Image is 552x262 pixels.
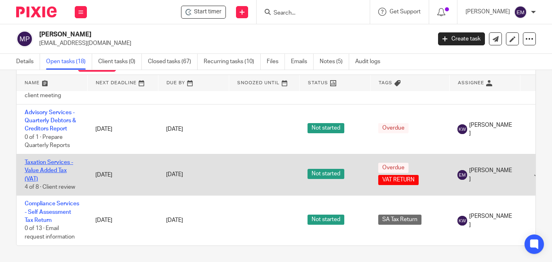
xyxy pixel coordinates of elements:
span: 0 of 1 · Prepare Quarterly Reports [25,134,70,149]
a: Taxation Services - Value Added Tax (VAT) [25,160,73,182]
h2: [PERSON_NAME] [39,30,349,39]
span: Not started [308,123,344,133]
span: [DATE] [166,172,183,178]
img: Pixie [16,6,57,17]
span: Not started [308,215,344,225]
a: Notes (5) [320,54,349,70]
span: Not started [308,169,344,179]
span: Overdue [378,163,409,173]
span: Snoozed Until [237,81,280,85]
span: SA Tax Return [378,215,421,225]
span: Start timer [194,8,221,16]
a: Compliance Services - Self Assessment Tax Return [25,201,79,223]
span: Status [308,81,328,85]
span: 0 of 2 · Arrange a client meeting [25,85,67,99]
a: Client tasks (0) [98,54,142,70]
span: 0 of 13 · Email request information [25,226,75,240]
a: Create task [438,32,485,45]
img: svg%3E [16,30,33,47]
a: Advisory Services - Quarterly Debtors & Creditors Report [25,110,76,132]
a: Details [16,54,40,70]
span: Get Support [390,9,421,15]
a: Audit logs [355,54,386,70]
a: Files [267,54,285,70]
span: [DATE] [166,126,183,132]
input: Search [273,10,346,17]
a: Closed tasks (67) [148,54,198,70]
div: Mark Palmer [181,6,226,19]
td: [DATE] [87,104,158,154]
img: svg%3E [457,170,467,180]
span: 4 of 8 · Client review [25,184,75,190]
a: Emails [291,54,314,70]
td: [DATE] [87,196,158,245]
img: svg%3E [514,6,527,19]
a: Recurring tasks (10) [204,54,261,70]
span: [PERSON_NAME] [469,166,512,183]
span: [PERSON_NAME] [469,212,512,229]
img: svg%3E [457,216,467,226]
p: [EMAIL_ADDRESS][DOMAIN_NAME] [39,39,426,47]
td: [DATE] [87,154,158,196]
a: Open tasks (18) [46,54,92,70]
span: VAT RETURN [378,175,419,185]
span: Overdue [378,123,409,133]
span: [DATE] [166,217,183,223]
p: [PERSON_NAME] [466,8,510,16]
span: Tags [379,81,392,85]
a: Mark as done [534,170,546,179]
span: [PERSON_NAME] [469,121,512,138]
img: svg%3E [457,124,467,134]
